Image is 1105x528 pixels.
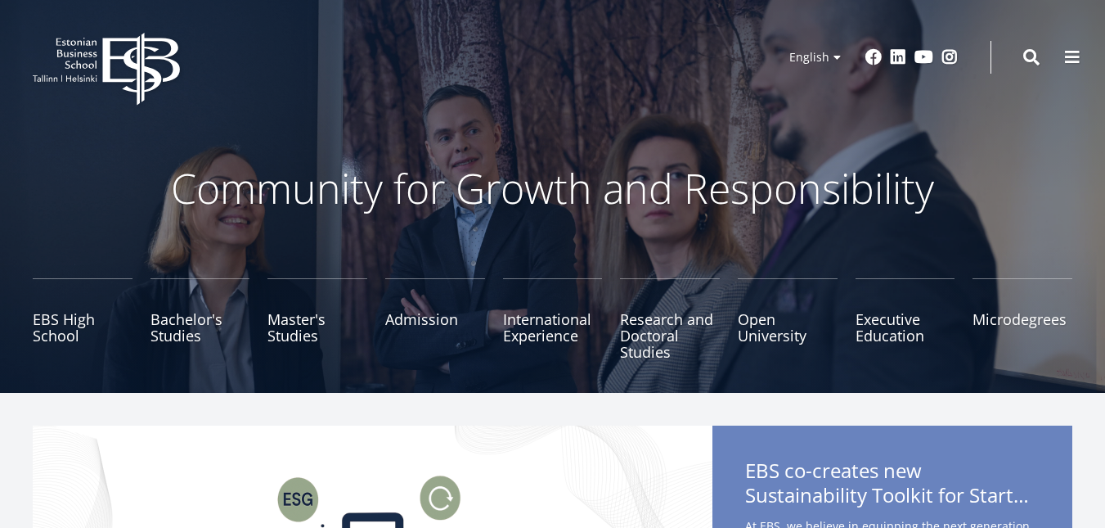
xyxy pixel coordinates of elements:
p: Community for Growth and Responsibility [119,164,986,213]
a: Research and Doctoral Studies [620,278,720,360]
a: Microdegrees [972,278,1072,360]
span: EBS co-creates new [745,458,1040,512]
a: International Experience [503,278,603,360]
a: Linkedin [890,49,906,65]
a: Bachelor's Studies [150,278,250,360]
a: EBS High School [33,278,133,360]
a: Youtube [914,49,933,65]
a: Admission [385,278,485,360]
a: Executive Education [856,278,955,360]
span: Sustainability Toolkit for Startups [745,483,1040,508]
a: Instagram [941,49,958,65]
a: Master's Studies [267,278,367,360]
a: Facebook [865,49,882,65]
a: Open University [738,278,838,360]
